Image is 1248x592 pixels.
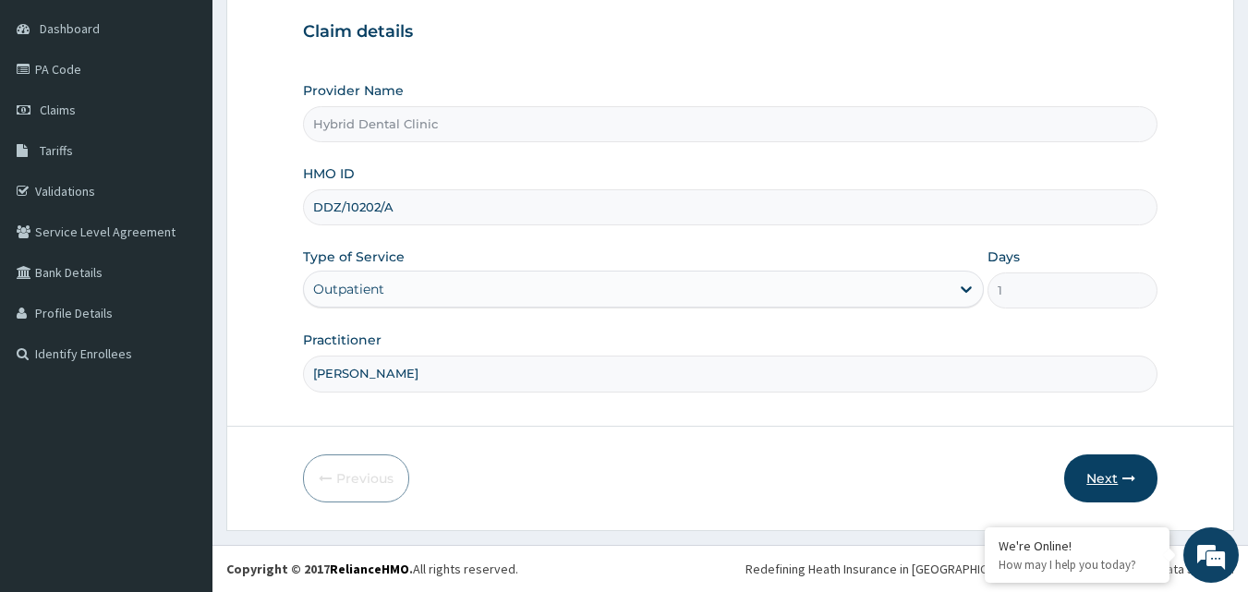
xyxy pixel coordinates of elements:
[303,248,405,266] label: Type of Service
[34,92,75,139] img: d_794563401_company_1708531726252_794563401
[987,248,1020,266] label: Days
[330,561,409,577] a: RelianceHMO
[303,356,1158,392] input: Enter Name
[40,20,100,37] span: Dashboard
[1064,454,1157,502] button: Next
[303,454,409,502] button: Previous
[212,545,1248,592] footer: All rights reserved.
[303,331,382,349] label: Practitioner
[303,9,347,54] div: Minimize live chat window
[999,538,1156,554] div: We're Online!
[107,178,255,365] span: We're online!
[40,102,76,118] span: Claims
[40,142,73,159] span: Tariffs
[226,561,413,577] strong: Copyright © 2017 .
[96,103,310,127] div: Chat with us now
[303,81,404,100] label: Provider Name
[313,280,384,298] div: Outpatient
[745,560,1234,578] div: Redefining Heath Insurance in [GEOGRAPHIC_DATA] using Telemedicine and Data Science!
[9,395,352,460] textarea: Type your message and hit 'Enter'
[303,22,1158,42] h3: Claim details
[303,164,355,183] label: HMO ID
[999,557,1156,573] p: How may I help you today?
[303,189,1158,225] input: Enter HMO ID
